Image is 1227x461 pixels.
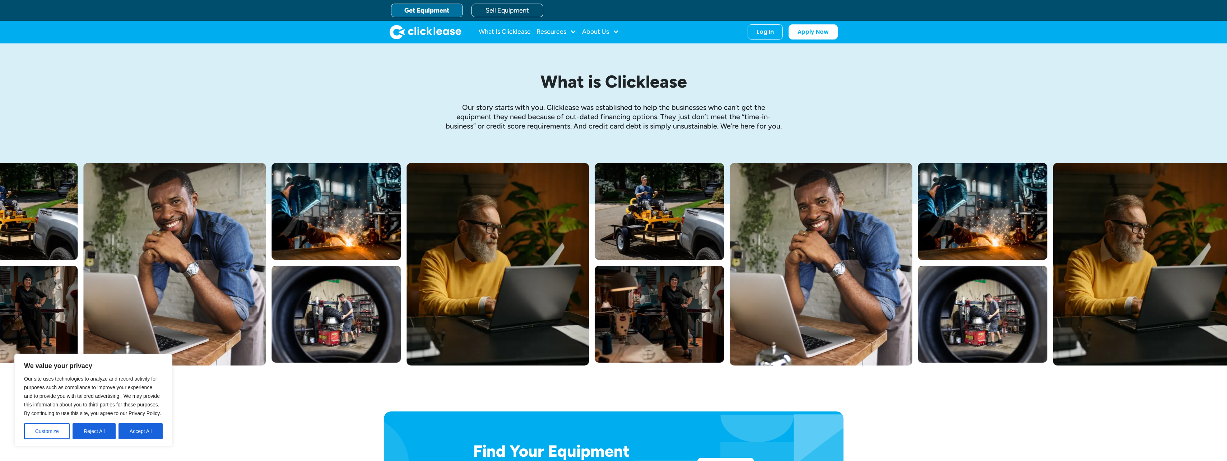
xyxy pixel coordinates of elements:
div: We value your privacy [14,354,172,447]
div: Log In [757,28,774,36]
div: About Us [582,25,619,39]
img: Bearded man in yellow sweter typing on his laptop while sitting at his desk [406,163,589,365]
a: Apply Now [789,24,838,39]
button: Accept All [118,423,163,439]
img: A smiling man in a blue shirt and apron leaning over a table with a laptop [730,163,912,365]
img: A smiling man in a blue shirt and apron leaning over a table with a laptop [83,163,266,365]
img: A man fitting a new tire on a rim [918,266,1047,363]
a: Sell Equipment [471,4,543,17]
img: A man fitting a new tire on a rim [271,266,401,363]
a: Get Equipment [391,4,463,17]
div: Resources [536,25,576,39]
img: A welder in a large mask working on a large pipe [271,163,401,260]
button: Reject All [73,423,116,439]
h2: Find Your Equipment [473,442,674,460]
p: Our story starts with you. Clicklease was established to help the businesses who can’t get the eq... [445,103,782,131]
span: Our site uses technologies to analyze and record activity for purposes such as compliance to impr... [24,376,161,416]
p: We value your privacy [24,362,163,370]
img: A welder in a large mask working on a large pipe [918,163,1047,260]
img: Man with hat and blue shirt driving a yellow lawn mower onto a trailer [595,163,724,260]
button: Customize [24,423,70,439]
a: home [390,25,461,39]
img: a woman standing next to a sewing machine [595,266,724,363]
img: Clicklease logo [390,25,461,39]
h1: What is Clicklease [445,72,782,91]
a: What Is Clicklease [479,25,531,39]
